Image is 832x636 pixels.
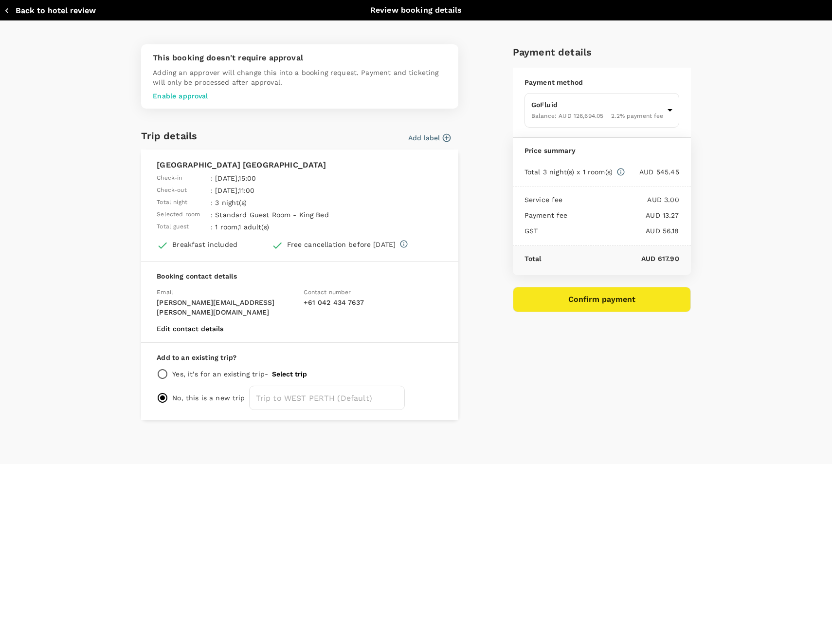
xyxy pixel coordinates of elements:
[157,289,173,296] span: Email
[157,186,186,195] span: Check-out
[157,325,223,333] button: Edit contact details
[157,298,296,317] p: [PERSON_NAME][EMAIL_ADDRESS][PERSON_NAME][DOMAIN_NAME]
[211,210,213,220] span: :
[538,226,679,236] p: AUD 56.18
[211,173,213,183] span: :
[172,393,245,403] p: No, this is a new trip
[211,222,213,232] span: :
[211,198,213,207] span: :
[525,77,679,87] p: Payment method
[304,289,351,296] span: Contact number
[399,240,408,248] svg: Full refund before 2025-08-24 18:00 (note : 200.00 PENALTY AMT) additional details from supplier ...
[215,173,355,183] p: [DATE] , 15:00
[4,6,96,16] button: Back to hotel review
[525,254,542,263] p: Total
[611,112,663,119] span: 2.2 % payment fee
[153,52,447,64] p: This booking doesn't require approval
[157,271,443,281] p: Booking contact details
[172,369,268,379] p: Yes, it's for an existing trip -
[525,210,568,220] p: Payment fee
[568,210,679,220] p: AUD 13.27
[153,68,447,87] p: Adding an approver will change this into a booking request. Payment and ticketing will only be pr...
[157,173,182,183] span: Check-in
[513,287,691,312] button: Confirm payment
[525,167,613,177] p: Total 3 night(s) x 1 room(s)
[141,128,197,144] h6: Trip details
[525,93,679,128] div: GoFluidBalance: AUD 126,694.052.2% payment fee
[513,44,691,60] h6: Payment details
[215,210,355,220] p: Standard Guest Room - King Bed
[157,222,189,232] span: Total guest
[287,240,396,249] div: Free cancellation before [DATE]
[370,4,462,16] p: Review booking details
[542,254,679,263] p: AUD 617.90
[625,167,679,177] p: AUD 545.45
[525,226,538,236] p: GST
[249,386,405,410] input: Trip to WEST PERTH (Default)
[157,353,443,362] p: Add to an existing trip?
[157,171,357,232] table: simple table
[215,222,355,232] p: 1 room , 1 adult(s)
[531,112,603,119] span: Balance : AUD 126,694.05
[215,186,355,195] p: [DATE] , 11:00
[157,198,187,207] span: Total night
[172,240,237,249] div: Breakfast included
[563,195,679,205] p: AUD 3.00
[215,198,355,207] p: 3 night(s)
[157,159,443,171] p: [GEOGRAPHIC_DATA] [GEOGRAPHIC_DATA]
[531,100,664,110] p: GoFluid
[408,133,451,143] button: Add label
[304,298,443,307] p: + 61 042 434 7637
[525,146,679,155] p: Price summary
[272,370,307,378] button: Select trip
[525,195,563,205] p: Service fee
[153,91,447,101] p: Enable approval
[211,186,213,195] span: :
[157,210,200,220] span: Selected room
